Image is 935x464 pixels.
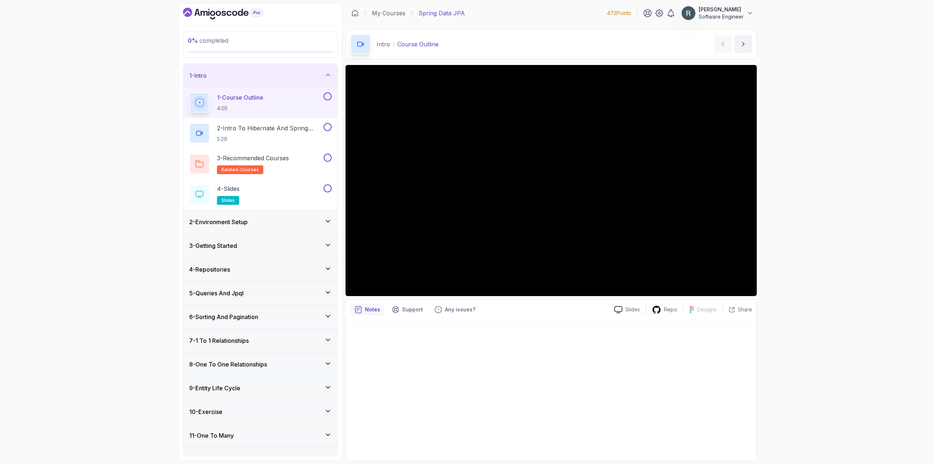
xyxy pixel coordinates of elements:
button: 11-One To Many [183,424,337,447]
p: Course Outline [397,40,439,49]
button: 1-Course Outline4:05 [189,92,332,113]
button: Share [722,306,752,313]
h3: 8 - One To One Relationships [189,360,267,369]
p: 2 - Intro To Hibernate And Spring Data Jpa [217,124,322,133]
button: 10-Exercise [183,400,337,423]
p: Support [402,306,423,313]
button: notes button [350,304,385,315]
button: 5-Queries And Jpql [183,281,337,305]
button: 6-Sorting And Pagination [183,305,337,329]
h3: 2 - Environment Setup [189,218,248,226]
a: Slides [608,306,646,314]
button: 8-One To One Relationships [183,353,337,376]
button: 7-1 To 1 Relationships [183,329,337,352]
h3: 11 - One To Many [189,431,234,440]
button: 3-Getting Started [183,234,337,257]
h3: 10 - Exercise [189,407,222,416]
h3: 7 - 1 To 1 Relationships [189,336,249,345]
p: Slides [625,306,640,313]
p: Repo [664,306,677,313]
span: 0 % [188,37,198,44]
iframe: chat widget [890,418,935,453]
button: next content [734,35,752,53]
p: 4:05 [217,105,263,112]
iframe: 1 - Course Outline [346,65,757,296]
button: 9-Entity Life Cycle [183,376,337,400]
button: Support button [388,304,427,315]
button: 3-Recommended Coursesrelated-courses [189,154,332,174]
a: Repo [646,305,683,314]
p: Designs [697,306,717,313]
p: 4 - Slides [217,184,240,193]
h3: 12 - Refactoring [189,455,230,464]
button: 2-Environment Setup [183,210,337,234]
img: user profile image [682,6,695,20]
p: [PERSON_NAME] [699,6,744,13]
button: 1-Intro [183,64,337,87]
p: 473 Points [607,9,631,17]
p: 5:29 [217,135,322,143]
p: 3 - Recommended Courses [217,154,289,162]
button: Feedback button [430,304,480,315]
p: Notes [365,306,380,313]
button: previous content [714,35,732,53]
p: 1 - Course Outline [217,93,263,102]
h3: 6 - Sorting And Pagination [189,312,258,321]
p: Any issues? [445,306,476,313]
h3: 9 - Entity Life Cycle [189,384,240,392]
button: 2-Intro To Hibernate And Spring Data Jpa5:29 [189,123,332,143]
button: 4-Repositories [183,258,337,281]
p: Intro [377,40,390,49]
p: Software Engineer [699,13,744,20]
h3: 5 - Queries And Jpql [189,289,244,298]
button: user profile image[PERSON_NAME]Software Engineer [681,6,754,20]
p: Share [738,306,752,313]
span: related-courses [221,167,259,173]
p: Spring Data JPA [419,9,465,18]
span: slides [221,198,235,203]
h3: 1 - Intro [189,71,207,80]
span: completed [188,37,228,44]
h3: 3 - Getting Started [189,241,237,250]
a: Dashboard [183,8,279,19]
h3: 4 - Repositories [189,265,230,274]
a: Dashboard [351,9,359,17]
button: 4-Slidesslides [189,184,332,205]
a: My Courses [372,9,405,18]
